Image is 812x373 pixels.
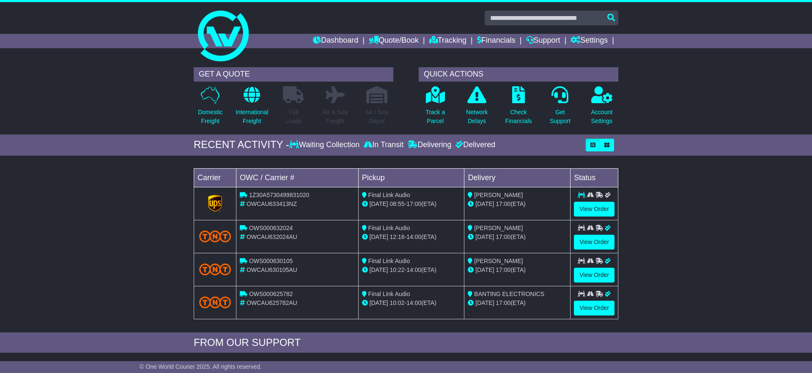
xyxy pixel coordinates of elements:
[496,299,510,306] span: 17:00
[477,34,516,48] a: Financials
[574,268,614,282] a: View Order
[574,301,614,315] a: View Order
[194,337,618,349] div: FROM OUR SUPPORT
[406,299,421,306] span: 14:00
[249,225,293,231] span: OWS000632024
[358,168,464,187] td: Pickup
[474,291,544,297] span: BANTING ELECTRONICS
[194,139,289,151] div: RECENT ACTIVITY -
[505,86,532,130] a: CheckFinancials
[468,233,567,241] div: (ETA)
[362,140,406,150] div: In Transit
[591,86,613,130] a: AccountSettings
[571,34,608,48] a: Settings
[574,202,614,217] a: View Order
[574,235,614,250] a: View Order
[475,200,494,207] span: [DATE]
[475,233,494,240] span: [DATE]
[362,200,461,208] div: - (ETA)
[370,200,388,207] span: [DATE]
[390,266,405,273] span: 10:22
[362,233,461,241] div: - (ETA)
[496,233,510,240] span: 17:00
[140,363,262,370] span: © One World Courier 2025. All rights reserved.
[419,67,618,82] div: QUICK ACTIONS
[199,296,231,308] img: TNT_Domestic.png
[247,299,297,306] span: OWCAU625782AU
[247,200,297,207] span: OWCAU633413NZ
[370,233,388,240] span: [DATE]
[362,266,461,274] div: - (ETA)
[249,291,293,297] span: OWS000625782
[369,34,419,48] a: Quote/Book
[323,108,348,126] p: Air & Sea Freight
[199,230,231,242] img: TNT_Domestic.png
[453,140,495,150] div: Delivered
[368,258,410,264] span: Final Link Audio
[247,266,297,273] span: OWCAU630105AU
[549,86,571,130] a: GetSupport
[236,168,359,187] td: OWC / Carrier #
[474,225,523,231] span: [PERSON_NAME]
[496,266,510,273] span: 17:00
[283,108,304,126] p: Full Loads
[365,108,388,126] p: Air / Sea Depot
[591,108,613,126] p: Account Settings
[474,258,523,264] span: [PERSON_NAME]
[550,108,571,126] p: Get Support
[406,200,421,207] span: 17:00
[236,108,268,126] p: International Freight
[466,86,488,130] a: NetworkDelays
[468,299,567,307] div: (ETA)
[199,263,231,275] img: TNT_Domestic.png
[406,140,453,150] div: Delivering
[208,195,222,212] img: GetCarrierServiceLogo
[249,192,309,198] span: 1Z30A5730499831020
[526,34,560,48] a: Support
[370,266,388,273] span: [DATE]
[406,266,421,273] span: 14:00
[194,168,236,187] td: Carrier
[464,168,571,187] td: Delivery
[249,258,293,264] span: OWS000630105
[390,233,405,240] span: 12:16
[368,192,410,198] span: Final Link Audio
[370,299,388,306] span: [DATE]
[468,266,567,274] div: (ETA)
[390,200,405,207] span: 08:55
[235,86,269,130] a: InternationalFreight
[198,108,222,126] p: Domestic Freight
[390,299,405,306] span: 10:02
[406,233,421,240] span: 14:00
[475,266,494,273] span: [DATE]
[194,67,393,82] div: GET A QUOTE
[198,86,223,130] a: DomesticFreight
[475,299,494,306] span: [DATE]
[466,108,488,126] p: Network Delays
[362,299,461,307] div: - (ETA)
[313,34,358,48] a: Dashboard
[247,233,297,240] span: OWCAU632024AU
[368,291,410,297] span: Final Link Audio
[289,140,362,150] div: Waiting Collection
[496,200,510,207] span: 17:00
[468,200,567,208] div: (ETA)
[425,86,445,130] a: Track aParcel
[474,192,523,198] span: [PERSON_NAME]
[571,168,618,187] td: Status
[425,108,445,126] p: Track a Parcel
[368,225,410,231] span: Final Link Audio
[505,108,532,126] p: Check Financials
[429,34,466,48] a: Tracking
